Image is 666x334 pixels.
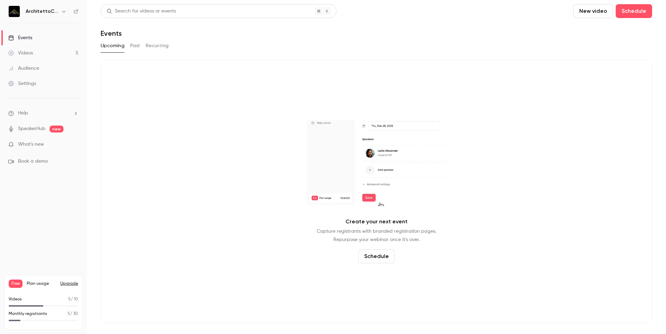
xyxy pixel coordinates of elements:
span: Book a demo [18,158,48,165]
div: Search for videos or events [106,8,176,15]
button: New video [573,4,613,18]
p: Monthly registrants [9,311,47,317]
button: Past [130,40,140,51]
div: Events [8,34,32,41]
img: ArchitettoClub [9,6,20,17]
div: Videos [8,50,33,57]
div: Audience [8,65,39,72]
h1: Events [101,29,122,37]
p: Videos [9,296,22,302]
button: Upgrade [60,281,78,286]
span: new [50,126,63,132]
button: Schedule [616,4,652,18]
a: SpeakerHub [18,125,45,132]
span: Plan usage [27,281,56,286]
span: What's new [18,141,44,148]
p: Capture registrants with branded registration pages. Repurpose your webinar once it's over. [317,227,436,244]
p: / 30 [68,311,78,317]
p: / 10 [68,296,78,302]
li: help-dropdown-opener [8,110,78,117]
button: Recurring [146,40,169,51]
p: Create your next event [345,217,408,226]
button: Upcoming [101,40,125,51]
span: 5 [68,297,71,301]
span: 5 [68,312,70,316]
span: Help [18,110,28,117]
button: Schedule [358,249,395,263]
span: Free [9,280,23,288]
h6: ArchitettoClub [26,8,58,15]
div: Settings [8,80,36,87]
